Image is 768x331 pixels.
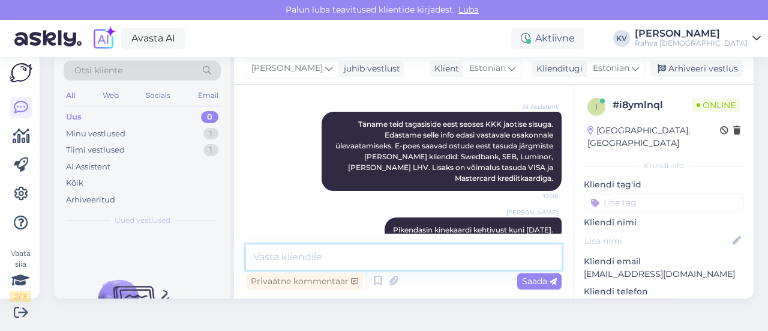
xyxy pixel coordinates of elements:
span: Estonian [469,62,506,75]
div: Minu vestlused [66,128,125,140]
span: Täname teid tagasiside eest seoses KKK jaotise sisuga. Edastame selle info edasi vastavale osakon... [335,120,555,183]
p: Kliendi telefon [584,285,744,298]
div: Uus [66,111,82,123]
div: [GEOGRAPHIC_DATA], [GEOGRAPHIC_DATA] [587,124,720,150]
span: Otsi kliente [74,64,122,77]
span: [PERSON_NAME] [251,62,323,75]
span: Saada [522,276,557,287]
div: Aktiivne [511,28,584,49]
p: Kliendi tag'id [584,178,744,191]
div: [PERSON_NAME] [635,29,748,38]
div: KV [613,30,630,47]
div: Web [100,88,121,103]
div: Arhiveeritud [66,194,115,206]
span: Luba [455,4,482,15]
div: Küsi telefoninumbrit [584,298,680,314]
span: Uued vestlused [115,215,170,226]
input: Lisa tag [584,193,744,211]
div: AI Assistent [66,161,110,173]
div: Email [196,88,221,103]
div: Klient [430,62,459,75]
div: Vaata siia [10,248,31,302]
span: i [595,102,598,111]
img: explore-ai [91,26,116,51]
div: All [64,88,77,103]
div: Socials [143,88,173,103]
div: Privaatne kommentaar [246,273,363,290]
div: juhib vestlust [339,62,400,75]
span: Pikendasin kinekaardi kehtivust kuni [DATE]. [393,225,553,234]
span: Estonian [593,62,629,75]
span: [PERSON_NAME] [506,208,558,217]
a: Avasta AI [121,28,185,49]
div: Kliendi info [584,160,744,171]
a: [PERSON_NAME]Rahva [DEMOGRAPHIC_DATA] [635,29,761,48]
div: 0 [201,111,218,123]
span: AI Assistent [513,102,558,111]
input: Lisa nimi [584,234,730,247]
div: Kõik [66,177,83,189]
div: Tiimi vestlused [66,144,125,156]
p: Kliendi email [584,255,744,268]
img: Askly Logo [10,63,32,82]
div: 1 [203,128,218,140]
div: # i8ymlnql [613,98,692,112]
div: Arhiveeri vestlus [650,61,743,77]
div: 2 / 3 [10,291,31,302]
div: Rahva [DEMOGRAPHIC_DATA] [635,38,748,48]
div: 1 [203,144,218,156]
p: [EMAIL_ADDRESS][DOMAIN_NAME] [584,268,744,281]
div: Klienditugi [532,62,583,75]
p: Kliendi nimi [584,216,744,229]
span: Online [692,99,740,112]
span: 12:06 [513,192,558,201]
